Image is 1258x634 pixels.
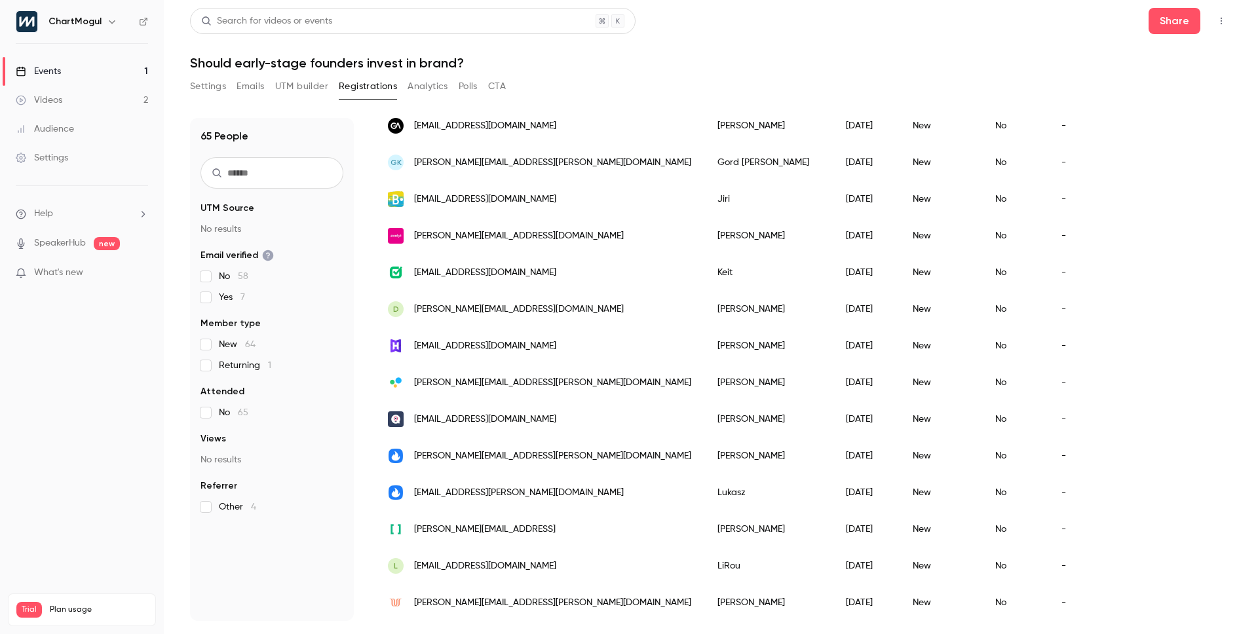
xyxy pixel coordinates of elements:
[16,207,148,221] li: help-dropdown-opener
[900,181,982,217] div: New
[388,338,404,354] img: herocoders.com
[16,94,62,107] div: Videos
[237,76,264,97] button: Emails
[200,317,261,330] span: Member type
[388,375,404,390] img: filestage.io
[900,144,982,181] div: New
[833,181,900,217] div: [DATE]
[414,449,691,463] span: [PERSON_NAME][EMAIL_ADDRESS][PERSON_NAME][DOMAIN_NAME]
[219,500,256,513] span: Other
[240,293,245,302] span: 7
[238,408,248,417] span: 65
[704,584,833,621] div: [PERSON_NAME]
[414,303,624,316] span: [PERSON_NAME][EMAIL_ADDRESS][DOMAIN_NAME]
[190,55,1232,71] h1: Should early-stage founders invest in brand?
[900,291,982,327] div: New
[1048,511,1099,548] div: -
[190,76,226,97] button: Settings
[200,223,343,236] p: No results
[414,119,556,133] span: [EMAIL_ADDRESS][DOMAIN_NAME]
[982,217,1048,254] div: No
[219,270,248,283] span: No
[414,376,691,390] span: [PERSON_NAME][EMAIL_ADDRESS][PERSON_NAME][DOMAIN_NAME]
[200,202,343,513] section: facet-groups
[1048,254,1099,291] div: -
[1048,291,1099,327] div: -
[900,548,982,584] div: New
[900,438,982,474] div: New
[1048,144,1099,181] div: -
[251,502,256,512] span: 4
[833,107,900,144] div: [DATE]
[388,191,404,207] img: behaviolabs.com
[704,364,833,401] div: [PERSON_NAME]
[982,364,1048,401] div: No
[982,107,1048,144] div: No
[219,338,256,351] span: New
[393,303,399,315] span: D
[900,254,982,291] div: New
[833,364,900,401] div: [DATE]
[414,523,556,536] span: [PERSON_NAME][EMAIL_ADDRESS]
[16,122,74,136] div: Audience
[16,11,37,32] img: ChartMogul
[833,401,900,438] div: [DATE]
[132,267,148,279] iframe: Noticeable Trigger
[704,291,833,327] div: [PERSON_NAME]
[414,266,556,280] span: [EMAIL_ADDRESS][DOMAIN_NAME]
[1048,181,1099,217] div: -
[200,385,244,398] span: Attended
[900,107,982,144] div: New
[388,521,404,537] img: receiptor.ai
[275,76,328,97] button: UTM builder
[900,474,982,511] div: New
[414,156,691,170] span: [PERSON_NAME][EMAIL_ADDRESS][PERSON_NAME][DOMAIN_NAME]
[704,474,833,511] div: Lukasz
[1048,584,1099,621] div: -
[1048,438,1099,474] div: -
[1048,401,1099,438] div: -
[982,584,1048,621] div: No
[833,511,900,548] div: [DATE]
[1048,474,1099,511] div: -
[414,596,691,610] span: [PERSON_NAME][EMAIL_ADDRESS][PERSON_NAME][DOMAIN_NAME]
[900,217,982,254] div: New
[1048,327,1099,364] div: -
[1048,364,1099,401] div: -
[982,181,1048,217] div: No
[704,217,833,254] div: [PERSON_NAME]
[982,548,1048,584] div: No
[339,76,397,97] button: Registrations
[982,511,1048,548] div: No
[1048,217,1099,254] div: -
[704,327,833,364] div: [PERSON_NAME]
[200,453,343,466] p: No results
[238,272,248,281] span: 58
[388,485,404,500] img: onetrace.app
[833,438,900,474] div: [DATE]
[900,364,982,401] div: New
[201,14,332,28] div: Search for videos or events
[245,340,256,349] span: 64
[388,411,404,427] img: landbot.io
[982,327,1048,364] div: No
[982,401,1048,438] div: No
[388,118,404,134] img: gameanalytics.com
[34,207,53,221] span: Help
[982,254,1048,291] div: No
[388,228,404,244] img: exolyt.com
[414,339,556,353] span: [EMAIL_ADDRESS][DOMAIN_NAME]
[900,511,982,548] div: New
[219,406,248,419] span: No
[268,361,271,370] span: 1
[833,144,900,181] div: [DATE]
[1048,107,1099,144] div: -
[414,229,624,243] span: [PERSON_NAME][EMAIL_ADDRESS][DOMAIN_NAME]
[200,128,248,144] h1: 65 People
[488,76,506,97] button: CTA
[219,291,245,304] span: Yes
[1048,548,1099,584] div: -
[414,486,624,500] span: [EMAIL_ADDRESS][PERSON_NAME][DOMAIN_NAME]
[34,236,86,250] a: SpeakerHub
[704,144,833,181] div: Gord [PERSON_NAME]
